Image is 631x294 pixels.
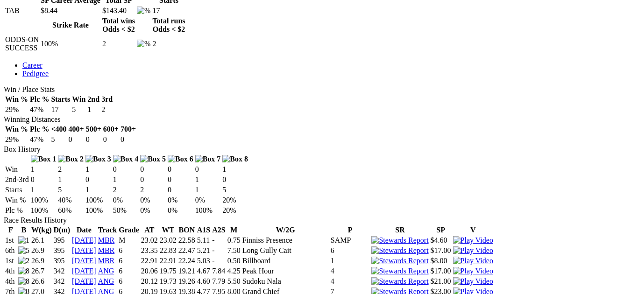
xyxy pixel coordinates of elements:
th: Total runs Odds < $2 [152,16,185,34]
td: 0 [30,175,57,184]
img: 8 [18,277,29,286]
td: Billboard [242,256,329,266]
td: 40% [57,196,84,205]
th: 400+ [68,125,85,134]
td: 0 [195,165,221,174]
a: ANG [98,277,114,285]
a: View replay [453,267,493,275]
td: ODDS-ON SUCCESS [5,35,39,53]
td: 1 [330,256,370,266]
td: Sudoku Nala [242,277,329,286]
td: 22.58 [178,236,196,245]
td: 6th [5,246,17,255]
td: 2nd-3rd [5,175,29,184]
td: 1 [85,185,112,195]
td: 26.7 [31,266,52,276]
th: BON [178,225,196,235]
td: 5 [57,185,84,195]
img: Box 1 [31,155,57,163]
td: $8.44 [40,6,101,15]
img: Play Video [453,277,493,286]
td: $21.00 [430,277,452,286]
div: Win / Place Stats [4,85,627,94]
a: MBR [98,257,115,265]
td: Plc % [5,206,29,215]
td: 0 [222,175,248,184]
td: $17.00 [430,266,452,276]
td: 19.26 [178,277,196,286]
td: 0% [167,206,194,215]
td: 19.75 [159,266,177,276]
td: 0.50 [227,256,241,266]
td: 1 [30,165,57,174]
td: 17 [50,105,71,114]
img: % [137,40,150,48]
td: SAMP [330,236,370,245]
td: 26.1 [31,236,52,245]
th: 500+ [85,125,102,134]
img: Stewards Report [371,277,428,286]
td: Finniss Presence [242,236,329,245]
th: Strike Rate [40,16,101,34]
td: 2 [57,165,84,174]
td: 100% [30,196,57,205]
td: 7.84 [212,266,226,276]
td: 1 [57,175,84,184]
img: Play Video [453,267,493,275]
td: 2 [140,185,166,195]
img: Box 8 [222,155,248,163]
td: 0 [120,135,136,144]
td: 22.47 [178,246,196,255]
td: 26.9 [31,246,52,255]
a: MBR [98,236,115,244]
td: TAB [5,6,39,15]
td: 22.83 [159,246,177,255]
td: 0 [140,175,166,184]
th: AT [141,225,158,235]
td: 19.21 [178,266,196,276]
th: 3rd [101,95,113,104]
a: MBR [98,246,115,254]
td: 0% [195,196,221,205]
th: Grade [118,225,140,235]
th: M [227,225,241,235]
td: 395 [53,256,71,266]
img: Box 6 [168,155,193,163]
td: 2 [152,35,185,53]
td: 0 [140,165,166,174]
img: % [137,7,150,15]
img: Box 2 [58,155,84,163]
div: Box History [4,145,627,154]
td: 1st [5,236,17,245]
td: 1 [87,105,100,114]
img: Stewards Report [371,236,428,245]
td: - [212,246,226,255]
td: 0 [85,175,112,184]
td: Win [5,165,29,174]
td: 29% [5,105,28,114]
td: 60% [57,206,84,215]
td: 26.6 [31,277,52,286]
td: 4 [330,266,370,276]
th: Total wins Odds < $2 [102,16,135,34]
td: 0 [167,185,194,195]
th: Plc % [29,95,50,104]
td: $8.00 [430,256,452,266]
td: 5.03 [197,256,211,266]
td: 20% [222,206,248,215]
a: View replay [453,277,493,285]
td: 23.35 [141,246,158,255]
td: 0 [68,135,85,144]
a: [DATE] [72,236,96,244]
td: 20.12 [141,277,158,286]
img: 5 [18,246,29,255]
a: [DATE] [72,257,96,265]
th: Date [71,225,97,235]
td: 1 [113,175,139,184]
td: 0 [85,135,102,144]
td: 1 [85,165,112,174]
th: WT [159,225,177,235]
td: Starts [5,185,29,195]
td: 17 [152,6,185,15]
td: 29% [5,135,28,144]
